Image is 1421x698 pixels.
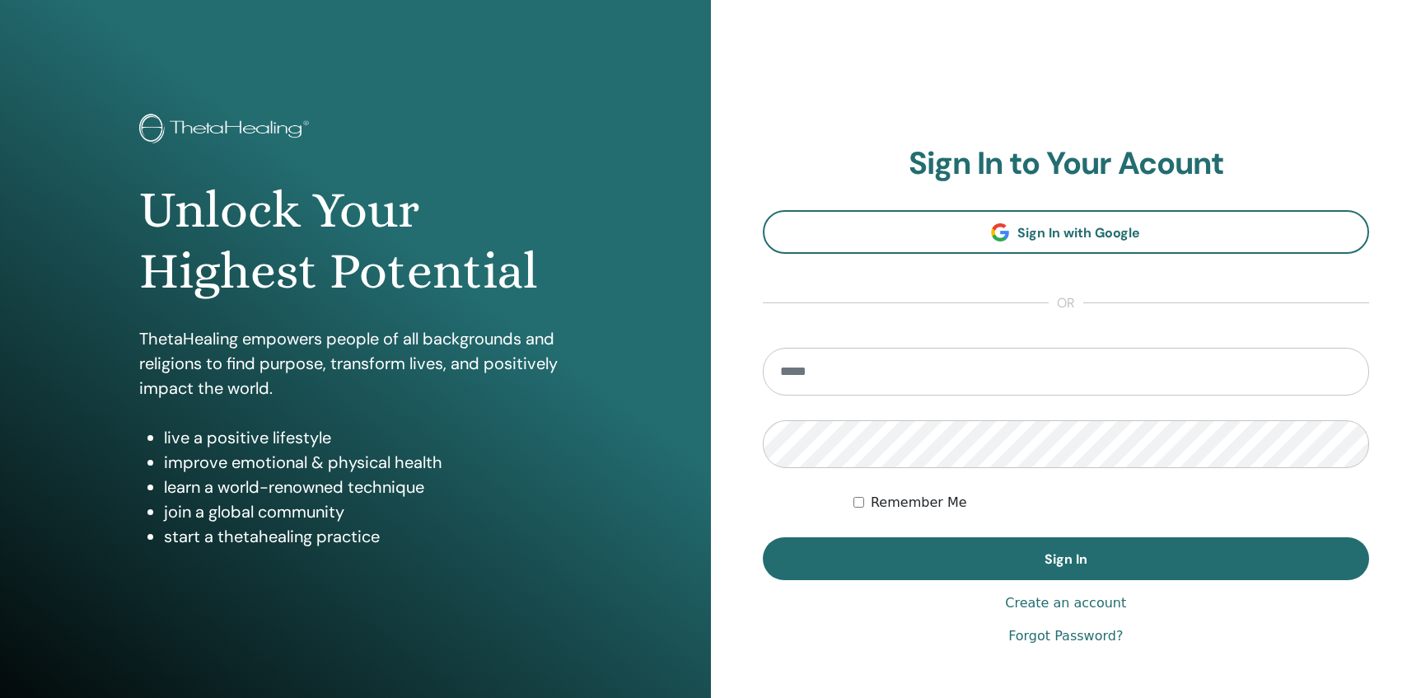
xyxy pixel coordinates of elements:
[763,537,1370,580] button: Sign In
[139,180,572,302] h1: Unlock Your Highest Potential
[871,493,967,513] label: Remember Me
[763,210,1370,254] a: Sign In with Google
[164,475,572,499] li: learn a world-renowned technique
[1049,293,1083,313] span: or
[1045,550,1087,568] span: Sign In
[763,145,1370,183] h2: Sign In to Your Acount
[139,326,572,401] p: ThetaHealing empowers people of all backgrounds and religions to find purpose, transform lives, a...
[1017,224,1140,241] span: Sign In with Google
[1005,593,1126,613] a: Create an account
[164,524,572,549] li: start a thetahealing practice
[164,425,572,450] li: live a positive lifestyle
[164,499,572,524] li: join a global community
[1008,626,1123,646] a: Forgot Password?
[853,493,1369,513] div: Keep me authenticated indefinitely or until I manually logout
[164,450,572,475] li: improve emotional & physical health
